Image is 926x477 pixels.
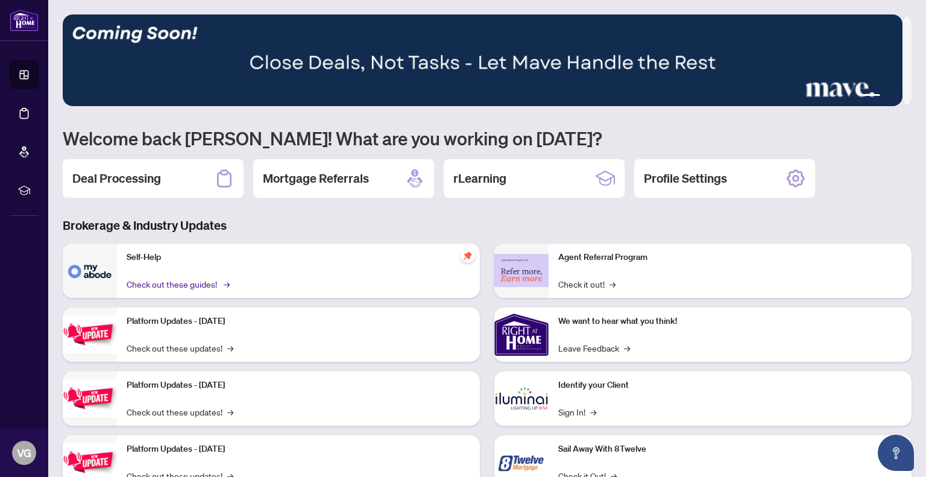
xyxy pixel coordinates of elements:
img: Self-Help [63,244,117,298]
p: Platform Updates - [DATE] [127,315,470,328]
h2: Mortgage Referrals [263,170,369,187]
span: → [227,341,233,355]
h3: Brokerage & Industry Updates [63,217,912,234]
p: Agent Referral Program [558,251,902,264]
a: Check out these updates!→ [127,341,233,355]
button: 5 [895,94,899,99]
span: → [224,277,230,291]
button: 1 [842,94,846,99]
h2: rLearning [453,170,506,187]
p: We want to hear what you think! [558,315,902,328]
button: Open asap [878,435,914,471]
p: Platform Updates - [DATE] [127,379,470,392]
button: 3 [861,94,880,99]
h2: Deal Processing [72,170,161,187]
img: We want to hear what you think! [494,308,549,362]
img: Slide 2 [63,14,902,106]
img: Identify your Client [494,371,549,426]
span: → [624,341,630,355]
span: → [227,405,233,419]
a: Leave Feedback→ [558,341,630,355]
p: Platform Updates - [DATE] [127,443,470,456]
span: → [609,277,616,291]
h1: Welcome back [PERSON_NAME]! What are you working on [DATE]? [63,127,912,150]
a: Check out these guides!→ [127,277,228,291]
p: Sail Away With 8Twelve [558,443,902,456]
a: Check it out!→ [558,277,616,291]
img: Agent Referral Program [494,254,549,287]
span: VG [17,444,31,461]
p: Self-Help [127,251,470,264]
button: 2 [851,94,856,99]
img: Platform Updates - July 8, 2025 [63,379,117,417]
span: pushpin [461,248,475,263]
h2: Profile Settings [644,170,727,187]
a: Sign In!→ [558,405,596,419]
img: Platform Updates - July 21, 2025 [63,315,117,353]
button: 4 [885,94,890,99]
img: logo [10,9,39,31]
a: Check out these updates!→ [127,405,233,419]
span: → [590,405,596,419]
p: Identify your Client [558,379,902,392]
